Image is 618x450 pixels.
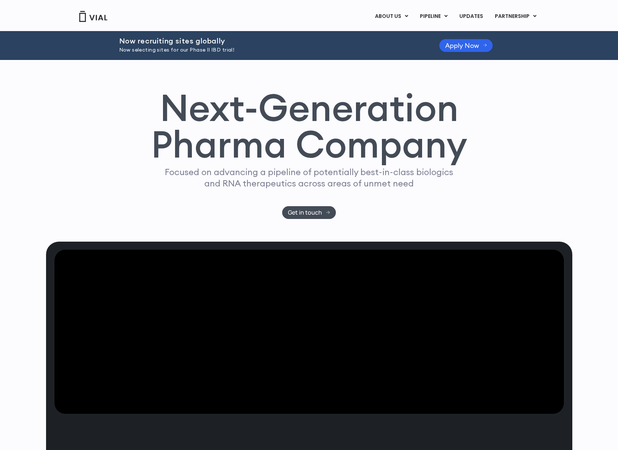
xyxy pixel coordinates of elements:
img: Vial Logo [79,11,108,22]
span: Get in touch [288,210,322,215]
h1: Next-Generation Pharma Company [151,89,467,163]
p: Now selecting sites for our Phase II IBD trial! [119,46,421,54]
a: PARTNERSHIPMenu Toggle [489,10,542,23]
a: Get in touch [282,206,336,219]
h2: Now recruiting sites globally [119,37,421,45]
a: Apply Now [439,39,493,52]
a: UPDATES [454,10,489,23]
p: Focused on advancing a pipeline of potentially best-in-class biologics and RNA therapeutics acros... [162,166,456,189]
a: PIPELINEMenu Toggle [414,10,453,23]
span: Apply Now [445,43,479,48]
a: ABOUT USMenu Toggle [369,10,414,23]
